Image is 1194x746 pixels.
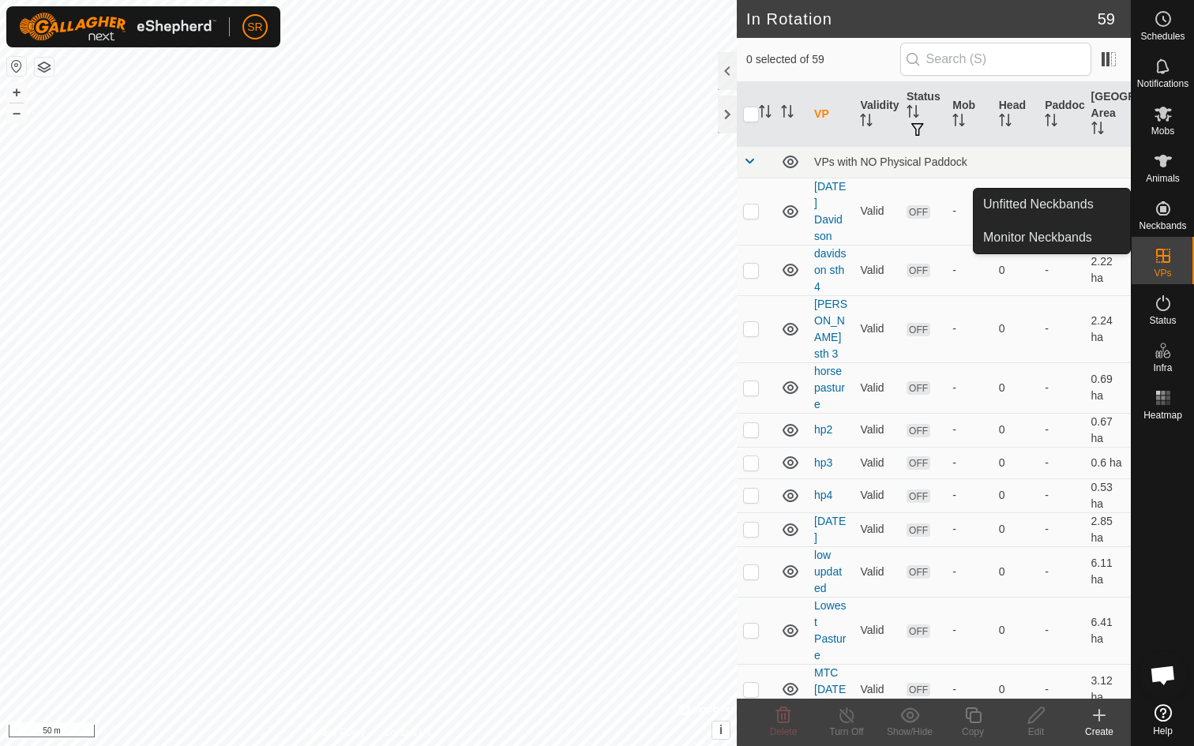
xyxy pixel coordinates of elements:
div: Copy [941,725,1004,739]
span: VPs [1154,268,1171,278]
span: SR [247,19,262,36]
img: Gallagher Logo [19,13,216,41]
div: - [952,564,986,580]
td: 4.42 ha [1085,178,1131,245]
td: - [1038,178,1084,245]
div: Turn Off [815,725,878,739]
span: 59 [1098,7,1115,31]
td: 2.24 ha [1085,295,1131,362]
td: Valid [854,597,899,664]
a: hp3 [814,456,832,469]
a: MTC [DATE] [814,666,846,712]
th: Head [993,82,1038,147]
div: - [952,521,986,538]
div: Edit [1004,725,1068,739]
th: Mob [946,82,992,147]
span: OFF [907,565,930,579]
div: - [952,262,986,279]
td: Valid [854,413,899,447]
td: Valid [854,664,899,714]
button: + [7,83,26,102]
td: 0 [993,447,1038,478]
li: Unfitted Neckbands [974,189,1130,220]
div: - [952,321,986,337]
td: 0 [993,413,1038,447]
a: [DATE] [814,515,846,544]
td: 2.85 ha [1085,512,1131,546]
a: Contact Us [384,725,430,740]
td: 0 [993,178,1038,245]
span: OFF [907,523,930,537]
a: low updated [814,549,842,594]
span: i [719,723,723,737]
span: OFF [907,381,930,395]
a: Monitor Neckbands [974,222,1130,253]
div: - [952,380,986,396]
td: 0 [993,512,1038,546]
th: [GEOGRAPHIC_DATA] Area [1085,82,1131,147]
button: i [712,722,730,739]
td: - [1038,447,1084,478]
button: – [7,103,26,122]
td: - [1038,245,1084,295]
td: 0 [993,245,1038,295]
td: Valid [854,295,899,362]
div: - [952,455,986,471]
td: - [1038,413,1084,447]
td: 0 [993,546,1038,597]
h2: In Rotation [746,9,1098,28]
td: 0 [993,664,1038,714]
a: Open chat [1140,651,1187,699]
th: Validity [854,82,899,147]
td: 6.41 ha [1085,597,1131,664]
td: - [1038,546,1084,597]
td: 0.6 ha [1085,447,1131,478]
a: horse pasture [814,365,845,410]
td: Valid [854,245,899,295]
span: Notifications [1137,79,1188,88]
div: Show/Hide [878,725,941,739]
td: 0.53 ha [1085,478,1131,512]
span: Neckbands [1139,221,1186,231]
td: 0.69 ha [1085,362,1131,413]
span: OFF [907,323,930,336]
td: - [1038,512,1084,546]
a: [PERSON_NAME] sth 3 [814,298,847,360]
td: - [1038,478,1084,512]
p-sorticon: Activate to sort [999,116,1012,129]
p-sorticon: Activate to sort [781,107,794,120]
td: 0 [993,362,1038,413]
td: 2.22 ha [1085,245,1131,295]
td: - [1038,664,1084,714]
td: Valid [854,546,899,597]
a: davidson sth 4 [814,247,846,293]
span: Unfitted Neckbands [983,195,1094,214]
p-sorticon: Activate to sort [1091,124,1104,137]
td: Valid [854,512,899,546]
td: Valid [854,447,899,478]
p-sorticon: Activate to sort [907,107,919,120]
td: Valid [854,178,899,245]
button: Map Layers [35,58,54,77]
td: - [1038,362,1084,413]
a: Help [1132,698,1194,742]
button: Reset Map [7,57,26,76]
span: OFF [907,264,930,277]
div: - [952,622,986,639]
span: Animals [1146,174,1180,183]
a: [DATE] Davidson [814,180,846,242]
td: - [1038,295,1084,362]
div: - [952,203,986,219]
span: Mobs [1151,126,1174,136]
span: OFF [907,624,930,638]
p-sorticon: Activate to sort [759,107,772,120]
p-sorticon: Activate to sort [860,116,873,129]
th: Status [900,82,946,147]
div: VPs with NO Physical Paddock [814,156,1125,168]
div: Create [1068,725,1131,739]
td: - [1038,597,1084,664]
span: Monitor Neckbands [983,228,1092,247]
td: 0.67 ha [1085,413,1131,447]
td: 6.11 ha [1085,546,1131,597]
